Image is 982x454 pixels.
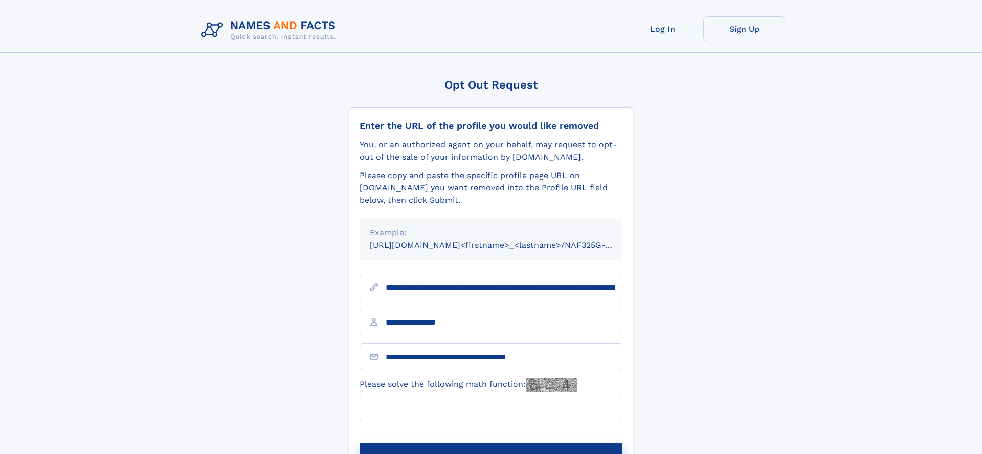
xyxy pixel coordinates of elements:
[360,378,577,392] label: Please solve the following math function:
[370,227,612,239] div: Example:
[360,139,622,163] div: You, or an authorized agent on your behalf, may request to opt-out of the sale of your informatio...
[703,16,785,41] a: Sign Up
[370,240,642,250] small: [URL][DOMAIN_NAME]<firstname>_<lastname>/NAF325G-xxxxxxxx
[621,16,703,41] a: Log In
[360,120,622,132] div: Enter the URL of the profile you would like removed
[360,169,622,206] div: Please copy and paste the specific profile page URL on [DOMAIN_NAME] you want removed into the Pr...
[349,78,633,91] div: Opt Out Request
[197,16,344,44] img: Logo Names and Facts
